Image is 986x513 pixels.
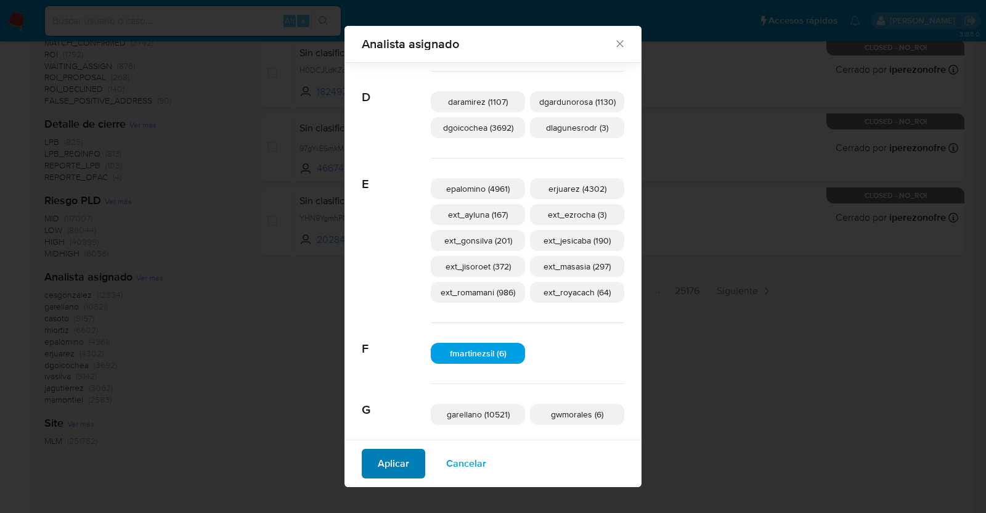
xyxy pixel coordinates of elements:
[430,449,502,478] button: Cancelar
[431,230,525,251] div: ext_gonsilva (201)
[530,282,624,303] div: ext_royacach (64)
[431,178,525,199] div: epalomino (4961)
[362,38,614,50] span: Analista asignado
[530,230,624,251] div: ext_jesicaba (190)
[362,158,431,192] span: E
[431,282,525,303] div: ext_romamani (986)
[362,323,431,356] span: F
[530,91,624,112] div: dgardunorosa (1130)
[362,384,431,417] span: G
[431,91,525,112] div: daramirez (1107)
[443,121,513,134] span: dgoicochea (3692)
[448,208,508,221] span: ext_ayluna (167)
[530,178,624,199] div: erjuarez (4302)
[446,183,510,195] span: epalomino (4961)
[530,404,624,425] div: gwmorales (6)
[530,204,624,225] div: ext_ezrocha (3)
[450,347,507,359] span: fmartinezsil (6)
[378,450,409,477] span: Aplicar
[544,260,611,273] span: ext_masasia (297)
[546,121,608,134] span: dlagunesrodr (3)
[614,38,625,49] button: Cerrar
[530,117,624,138] div: dlagunesrodr (3)
[548,183,606,195] span: erjuarez (4302)
[548,208,606,221] span: ext_ezrocha (3)
[431,256,525,277] div: ext_jisoroet (372)
[551,408,603,421] span: gwmorales (6)
[539,96,616,108] span: dgardunorosa (1130)
[431,343,525,364] div: fmartinezsil (6)
[431,404,525,425] div: garellano (10521)
[446,260,511,273] span: ext_jisoroet (372)
[444,234,512,247] span: ext_gonsilva (201)
[362,449,425,478] button: Aplicar
[544,286,611,298] span: ext_royacach (64)
[431,204,525,225] div: ext_ayluna (167)
[441,286,515,298] span: ext_romamani (986)
[447,408,510,421] span: garellano (10521)
[362,72,431,105] span: D
[431,117,525,138] div: dgoicochea (3692)
[544,234,611,247] span: ext_jesicaba (190)
[446,450,486,477] span: Cancelar
[530,256,624,277] div: ext_masasia (297)
[448,96,508,108] span: daramirez (1107)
